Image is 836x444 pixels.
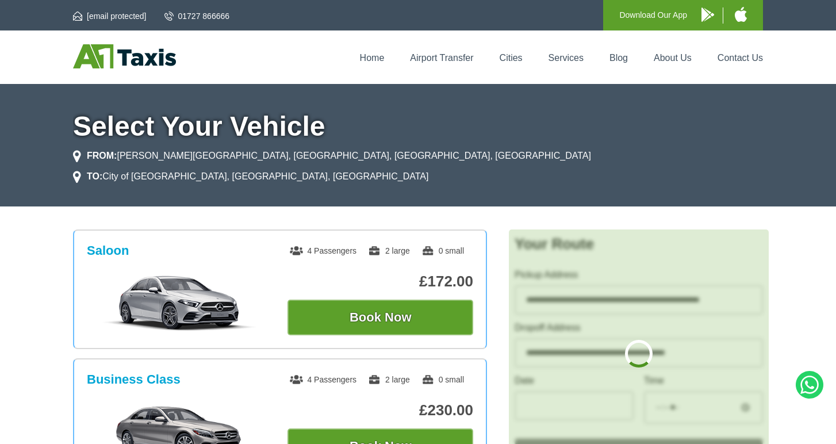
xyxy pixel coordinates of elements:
a: About Us [654,53,692,63]
strong: FROM: [87,151,117,160]
a: Contact Us [718,53,763,63]
a: 01727 866666 [164,10,230,22]
p: £230.00 [287,401,473,419]
a: Cities [500,53,523,63]
h1: Select Your Vehicle [73,113,763,140]
span: 0 small [421,246,464,255]
span: 4 Passengers [290,375,356,384]
span: 2 large [368,246,410,255]
li: [PERSON_NAME][GEOGRAPHIC_DATA], [GEOGRAPHIC_DATA], [GEOGRAPHIC_DATA], [GEOGRAPHIC_DATA] [73,149,591,163]
a: Blog [609,53,628,63]
span: 4 Passengers [290,246,356,255]
a: Airport Transfer [410,53,473,63]
span: 2 large [368,375,410,384]
span: [email protected] [87,12,147,21]
a: [email protected] [73,10,147,22]
p: Download Our App [619,8,687,22]
img: A1 Taxis iPhone App [735,7,747,22]
img: A1 Taxis Android App [701,7,714,22]
span: 0 small [421,375,464,384]
a: Services [549,53,584,63]
li: City of [GEOGRAPHIC_DATA], [GEOGRAPHIC_DATA], [GEOGRAPHIC_DATA] [73,170,428,183]
p: £172.00 [287,273,473,290]
button: Book Now [287,300,473,335]
a: Home [360,53,385,63]
strong: TO: [87,171,102,181]
h3: Business Class [87,372,181,387]
img: Saloon [93,274,266,332]
h3: Saloon [87,243,129,258]
img: A1 Taxis St Albans LTD [73,44,176,68]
